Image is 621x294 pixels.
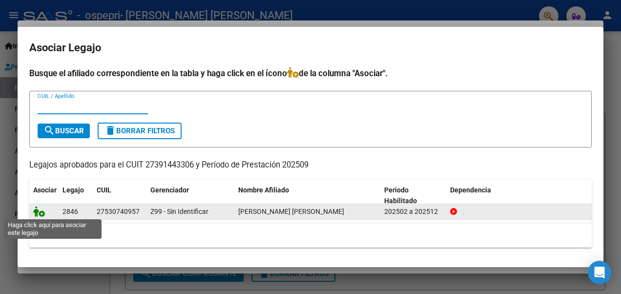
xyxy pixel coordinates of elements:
[59,180,93,212] datatable-header-cell: Legajo
[43,126,84,135] span: Buscar
[238,208,344,215] span: VILLALBA LARA ANGELINA GIOVANNA
[234,180,380,212] datatable-header-cell: Nombre Afiliado
[29,159,592,171] p: Legajos aprobados para el CUIT 27391443306 y Período de Prestación 202509
[93,180,146,212] datatable-header-cell: CUIL
[29,180,59,212] datatable-header-cell: Asociar
[450,186,491,194] span: Dependencia
[104,126,175,135] span: Borrar Filtros
[29,39,592,57] h2: Asociar Legajo
[446,180,592,212] datatable-header-cell: Dependencia
[33,186,57,194] span: Asociar
[104,125,116,136] mat-icon: delete
[62,208,78,215] span: 2846
[43,125,55,136] mat-icon: search
[29,223,592,248] div: 1 registros
[380,180,446,212] datatable-header-cell: Periodo Habilitado
[150,186,189,194] span: Gerenciador
[384,206,442,217] div: 202502 a 202512
[38,124,90,138] button: Buscar
[384,186,417,205] span: Periodo Habilitado
[238,186,289,194] span: Nombre Afiliado
[29,67,592,80] h4: Busque el afiliado correspondiente en la tabla y haga click en el ícono de la columna "Asociar".
[150,208,208,215] span: Z99 - Sin Identificar
[98,123,182,139] button: Borrar Filtros
[146,180,234,212] datatable-header-cell: Gerenciador
[588,261,611,284] div: Open Intercom Messenger
[62,186,84,194] span: Legajo
[97,186,111,194] span: CUIL
[97,206,140,217] div: 27530740957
